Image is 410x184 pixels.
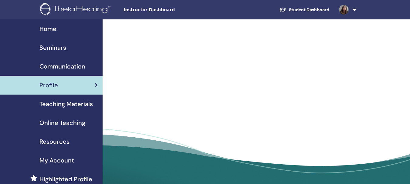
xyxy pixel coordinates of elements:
[40,3,113,17] img: logo.png
[39,156,74,165] span: My Account
[124,7,215,13] span: Instructor Dashboard
[279,7,286,12] img: graduation-cap-white.svg
[39,43,66,52] span: Seminars
[274,4,334,15] a: Student Dashboard
[39,175,92,184] span: Highlighted Profile
[39,62,85,71] span: Communication
[39,137,69,146] span: Resources
[39,81,58,90] span: Profile
[39,118,85,127] span: Online Teaching
[39,24,56,33] span: Home
[39,99,93,109] span: Teaching Materials
[339,5,349,15] img: default.jpg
